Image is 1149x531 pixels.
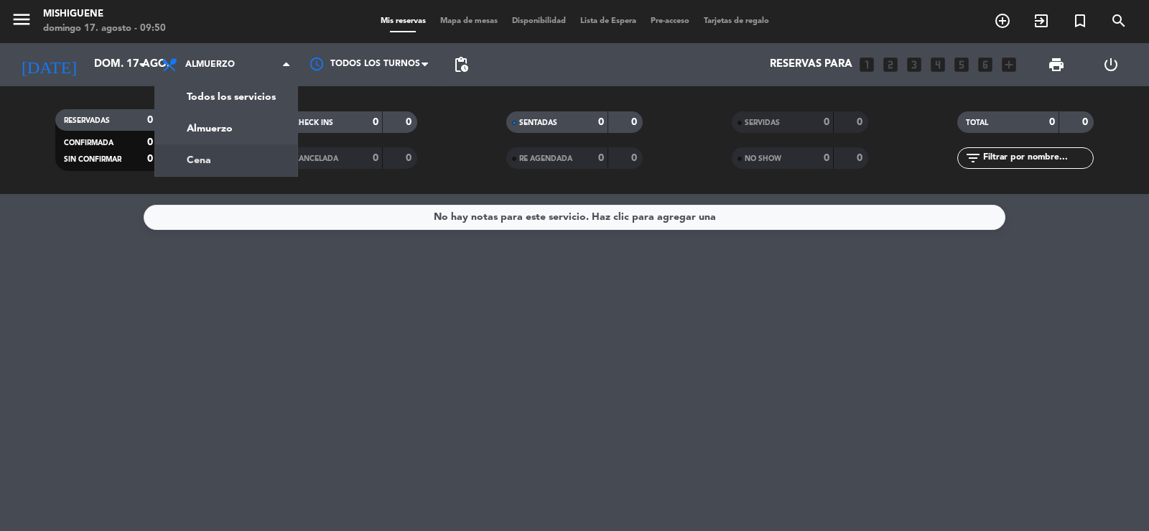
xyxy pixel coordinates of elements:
span: CANCELADA [294,155,338,162]
strong: 0 [373,153,378,163]
i: looks_one [857,55,876,74]
i: looks_3 [905,55,924,74]
strong: 0 [631,153,640,163]
i: power_settings_new [1102,56,1120,73]
span: Tarjetas de regalo [697,17,776,25]
span: Mis reservas [373,17,433,25]
strong: 0 [631,117,640,127]
i: looks_two [881,55,900,74]
strong: 0 [824,153,829,163]
strong: 0 [1049,117,1055,127]
button: menu [11,9,32,35]
span: Pre-acceso [643,17,697,25]
input: Filtrar por nombre... [982,150,1093,166]
div: LOG OUT [1084,43,1138,86]
i: looks_4 [929,55,947,74]
span: SIN CONFIRMAR [64,156,121,163]
span: pending_actions [452,56,470,73]
i: arrow_drop_down [134,56,151,73]
i: menu [11,9,32,30]
span: CHECK INS [294,119,333,126]
strong: 0 [857,117,865,127]
strong: 0 [857,153,865,163]
span: CONFIRMADA [64,139,113,147]
i: add_box [1000,55,1018,74]
div: domingo 17. agosto - 09:50 [43,22,166,36]
i: looks_5 [952,55,971,74]
span: TOTAL [966,119,988,126]
a: Cena [155,144,297,176]
span: Disponibilidad [505,17,573,25]
strong: 0 [406,153,414,163]
a: Todos los servicios [155,81,297,113]
strong: 0 [147,115,153,125]
i: filter_list [964,149,982,167]
span: SERVIDAS [745,119,780,126]
i: add_circle_outline [994,12,1011,29]
span: Almuerzo [185,60,235,70]
strong: 0 [824,117,829,127]
strong: 0 [1082,117,1091,127]
span: print [1048,56,1065,73]
strong: 0 [373,117,378,127]
strong: 0 [406,117,414,127]
i: looks_6 [976,55,995,74]
strong: 0 [147,137,153,147]
div: No hay notas para este servicio. Haz clic para agregar una [434,209,716,226]
div: Mishiguene [43,7,166,22]
i: [DATE] [11,49,87,80]
strong: 0 [147,154,153,164]
span: RE AGENDADA [519,155,572,162]
span: RESERVADAS [64,117,110,124]
span: SENTADAS [519,119,557,126]
a: Almuerzo [155,113,297,144]
span: Lista de Espera [573,17,643,25]
i: exit_to_app [1033,12,1050,29]
span: NO SHOW [745,155,781,162]
i: turned_in_not [1071,12,1089,29]
i: search [1110,12,1127,29]
strong: 0 [598,153,604,163]
span: Reservas para [770,58,852,71]
span: Mapa de mesas [433,17,505,25]
strong: 0 [598,117,604,127]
